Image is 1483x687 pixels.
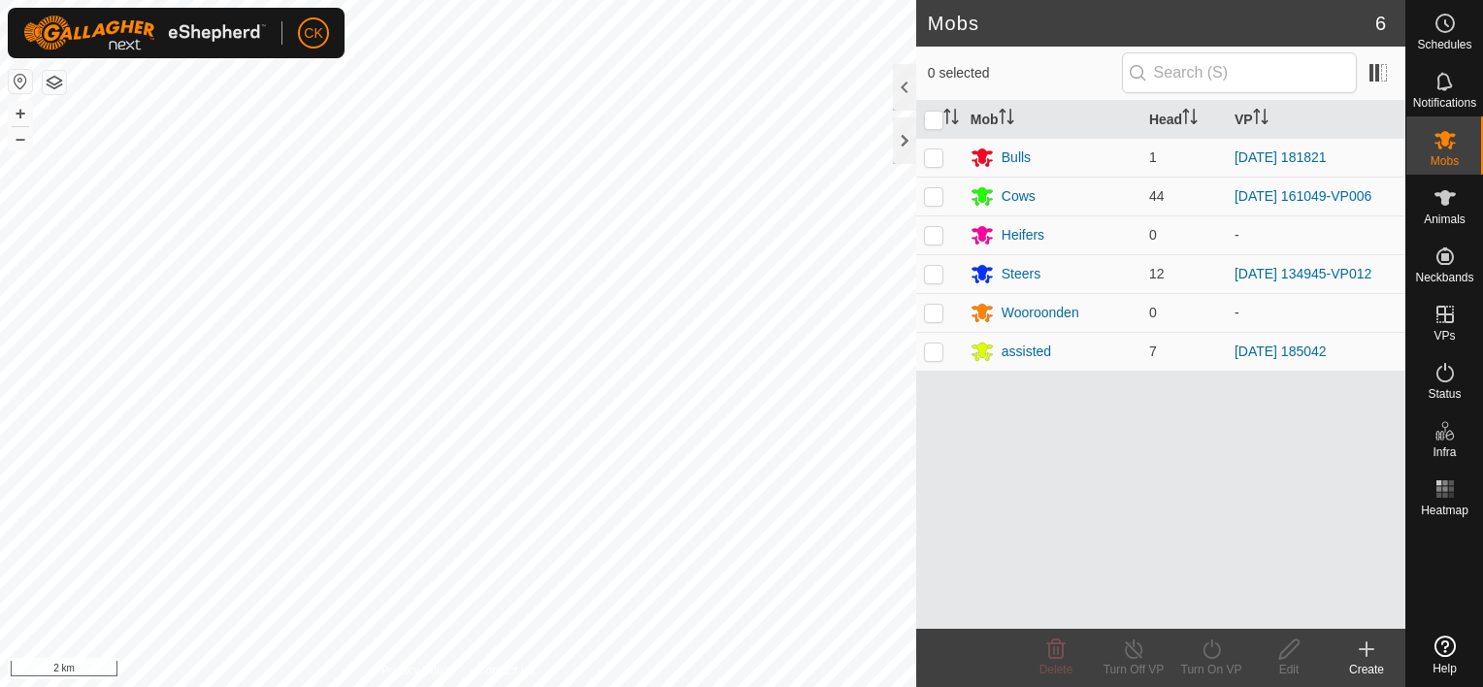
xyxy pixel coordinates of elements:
[23,16,266,50] img: Gallagher Logo
[1328,661,1405,678] div: Create
[1149,305,1157,320] span: 0
[1421,505,1468,516] span: Heatmap
[9,127,32,150] button: –
[1415,272,1473,283] span: Neckbands
[1002,147,1031,168] div: Bulls
[1250,661,1328,678] div: Edit
[1417,39,1471,50] span: Schedules
[1424,213,1466,225] span: Animals
[1182,112,1198,127] p-sorticon: Activate to sort
[1039,663,1073,676] span: Delete
[1149,343,1157,359] span: 7
[1433,446,1456,458] span: Infra
[1002,342,1051,362] div: assisted
[1406,628,1483,682] a: Help
[1172,661,1250,678] div: Turn On VP
[1227,101,1405,139] th: VP
[1413,97,1476,109] span: Notifications
[1428,388,1461,400] span: Status
[1235,188,1371,204] a: [DATE] 161049-VP006
[1002,303,1079,323] div: Wooroonden
[1235,149,1327,165] a: [DATE] 181821
[943,112,959,127] p-sorticon: Activate to sort
[1095,661,1172,678] div: Turn Off VP
[1149,188,1165,204] span: 44
[1235,266,1371,281] a: [DATE] 134945-VP012
[928,63,1122,83] span: 0 selected
[963,101,1141,139] th: Mob
[928,12,1375,35] h2: Mobs
[1434,330,1455,342] span: VPs
[1227,215,1405,254] td: -
[304,23,322,44] span: CK
[1149,266,1165,281] span: 12
[1002,186,1036,207] div: Cows
[999,112,1014,127] p-sorticon: Activate to sort
[1227,293,1405,332] td: -
[381,662,454,679] a: Privacy Policy
[1375,9,1386,38] span: 6
[1431,155,1459,167] span: Mobs
[1002,264,1040,284] div: Steers
[9,70,32,93] button: Reset Map
[1149,149,1157,165] span: 1
[43,71,66,94] button: Map Layers
[9,102,32,125] button: +
[1141,101,1227,139] th: Head
[1122,52,1357,93] input: Search (S)
[1002,225,1044,245] div: Heifers
[1253,112,1269,127] p-sorticon: Activate to sort
[478,662,535,679] a: Contact Us
[1433,663,1457,674] span: Help
[1235,343,1327,359] a: [DATE] 185042
[1149,227,1157,243] span: 0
